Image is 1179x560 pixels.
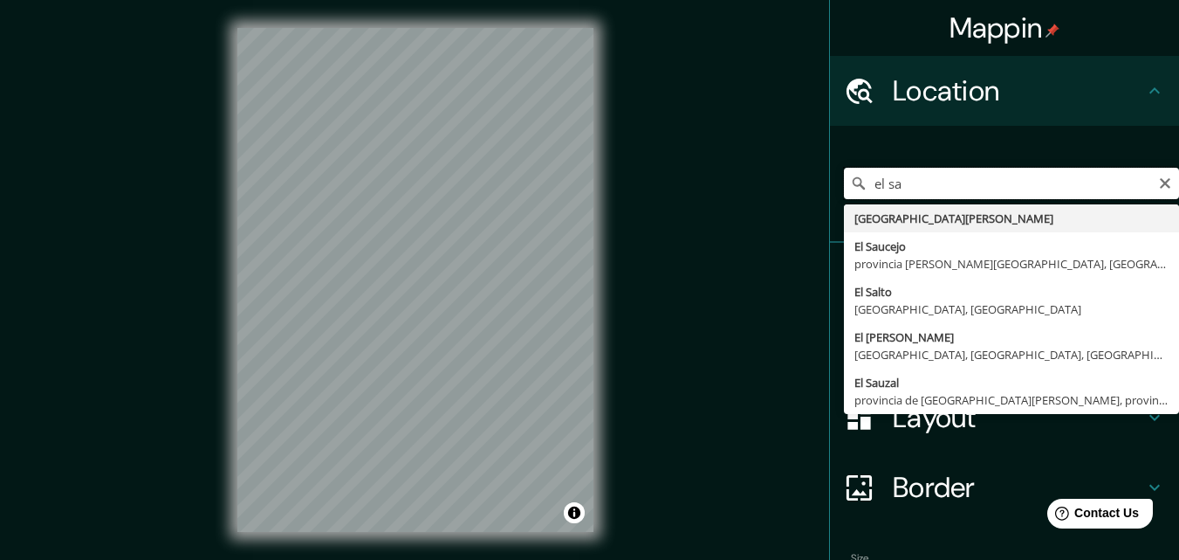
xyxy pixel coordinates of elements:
input: Pick your city or area [844,168,1179,199]
button: Clear [1158,174,1172,190]
iframe: Help widget launcher [1024,492,1160,541]
h4: Layout [893,400,1144,435]
div: El Saucejo [854,238,1169,255]
div: Style [830,313,1179,383]
canvas: Map [237,28,593,532]
div: El Sauzal [854,374,1169,391]
div: Pins [830,243,1179,313]
div: [GEOGRAPHIC_DATA], [GEOGRAPHIC_DATA] [854,301,1169,318]
div: El [PERSON_NAME] [854,328,1169,346]
h4: Border [893,470,1144,505]
div: [GEOGRAPHIC_DATA][PERSON_NAME] [854,210,1169,227]
h4: Location [893,73,1144,108]
div: El Salto [854,283,1169,301]
div: Border [830,453,1179,522]
div: Layout [830,383,1179,453]
img: pin-icon.png [1045,24,1059,38]
div: [GEOGRAPHIC_DATA], [GEOGRAPHIC_DATA], [GEOGRAPHIC_DATA] [854,346,1169,363]
div: provincia [PERSON_NAME][GEOGRAPHIC_DATA], [GEOGRAPHIC_DATA] [854,255,1169,273]
button: Toggle attribution [564,502,585,523]
div: Location [830,56,1179,126]
div: provincia de [GEOGRAPHIC_DATA][PERSON_NAME], provincia de [GEOGRAPHIC_DATA][PERSON_NAME], [GEOGRA... [854,391,1169,409]
h4: Mappin [949,10,1060,45]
